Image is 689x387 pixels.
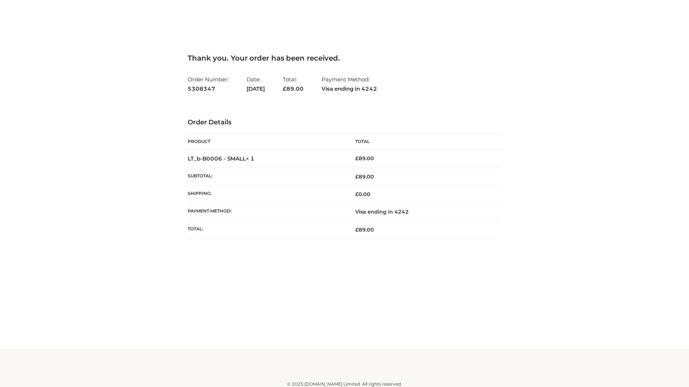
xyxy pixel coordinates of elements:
th: Shipping: [188,186,344,203]
strong: × 1 [246,155,254,162]
th: Total [344,134,501,150]
span: £ [355,226,358,233]
bdi: 0.00 [355,191,370,197]
h3: Thank you. Your order has been received. [188,54,501,62]
td: Visa ending in 4242 [344,203,501,221]
th: Payment method: [188,203,344,221]
th: Total: [188,221,344,238]
span: 89.00 [355,226,374,233]
span: 89.00 [283,85,304,92]
li: Total: [283,73,304,95]
li: Payment Method: [322,73,377,95]
th: Product [188,134,344,150]
li: Order Number: [188,73,229,95]
strong: 5308347 [188,84,229,94]
li: Date: [247,73,265,95]
strong: [DATE] [247,84,265,94]
h3: Order Details [188,119,501,126]
span: £ [355,155,358,162]
span: 89.00 [355,173,374,180]
th: Subtotal: [188,168,344,185]
span: £ [355,191,358,197]
strong: LT_b-B0006 - SMALL [188,155,254,162]
bdi: 89.00 [355,155,374,162]
span: £ [355,173,358,180]
span: £ [283,85,286,92]
strong: Visa ending in 4242 [322,84,377,94]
